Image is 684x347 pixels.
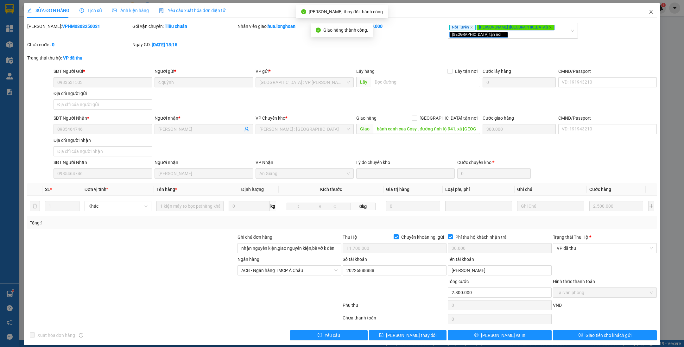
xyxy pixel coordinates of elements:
[443,183,515,196] th: Loại phụ phí
[457,159,530,166] div: Cước chuyển kho
[159,8,164,13] img: icon
[356,116,377,121] span: Giao hàng
[54,115,152,122] div: SĐT Người Nhận
[27,8,32,13] span: edit
[241,187,263,192] span: Định lượng
[356,77,371,87] span: Lấy
[356,159,455,166] div: Lý do chuyển kho
[553,279,595,284] label: Hình thức thanh toán
[27,23,131,30] div: [PERSON_NAME]:
[343,235,357,240] span: Thu Hộ
[159,8,226,13] span: Yêu cầu xuất hóa đơn điện tử
[79,8,84,13] span: clock-circle
[386,201,440,211] input: 0
[331,203,351,210] input: C
[448,330,552,340] button: printer[PERSON_NAME] và In
[132,23,236,30] div: Gói vận chuyển:
[325,332,340,339] span: Yêu cầu
[30,201,40,211] button: delete
[54,90,152,97] div: Địa chỉ người gửi
[553,234,657,241] div: Trạng thái Thu Hộ
[156,187,177,192] span: Tên hàng
[371,77,480,87] input: Dọc đường
[54,146,152,156] input: Địa chỉ của người nhận
[270,201,276,211] span: kg
[515,183,587,196] th: Ghi chú
[386,332,437,339] span: [PERSON_NAME] thay đổi
[45,187,50,192] span: SL
[318,333,322,338] span: exclamation-circle
[256,116,285,121] span: VP Chuyển kho
[351,203,376,210] span: 0kg
[558,68,657,75] div: CMND/Passport
[470,26,473,29] span: close
[165,24,187,29] b: Tiêu chuẩn
[483,69,511,74] label: Cước lấy hàng
[474,333,478,338] span: printer
[649,9,654,14] span: close
[259,169,350,178] span: An Giang
[589,201,643,211] input: 0
[237,257,259,262] label: Ngân hàng
[54,99,152,110] input: Địa chỉ của người gửi
[386,187,409,192] span: Giá trị hàng
[237,235,272,240] label: Ghi chú đơn hàng
[502,33,505,36] span: close
[379,333,383,338] span: save
[586,332,631,339] span: Giao tiền cho khách gửi
[155,159,253,166] div: Người nhận
[449,32,508,38] span: [GEOGRAPHIC_DATA] tận nơi
[342,302,447,313] div: Phụ thu
[553,330,657,340] button: dollarGiao tiền cho khách gửi
[88,201,148,211] span: Khác
[549,26,552,29] span: close
[323,28,368,33] span: Giao hàng thành công.
[156,201,224,211] input: VD: Bàn, Ghế
[343,265,446,275] input: Số tài khoản
[290,330,368,340] button: exclamation-circleYêu cầu
[589,187,611,192] span: Cước hàng
[244,127,249,132] span: user-add
[449,25,476,30] span: Nối Tuyến
[132,41,236,48] div: Ngày GD:
[268,24,295,29] b: hue.longhoan
[342,314,447,325] div: Chưa thanh toán
[112,8,117,13] span: picture
[112,8,149,13] span: Ảnh kiện hàng
[256,159,354,166] div: VP Nhận
[373,124,480,134] input: Dọc đường
[152,42,177,47] b: [DATE] 18:15
[155,68,253,75] div: Người gửi
[356,124,373,134] span: Giao
[287,203,309,210] input: D
[579,333,583,338] span: dollar
[309,203,331,210] input: R
[85,187,108,192] span: Đơn vị tính
[237,243,341,253] input: Ghi chú đơn hàng
[448,279,469,284] span: Tổng cước
[259,78,350,87] span: Hà Nội : VP Hoàng Mai
[343,23,446,30] div: Cước rồi :
[54,159,152,166] div: SĐT Người Nhận
[79,8,102,13] span: Lịch sử
[369,330,446,340] button: save[PERSON_NAME] thay đổi
[54,68,152,75] div: SĐT Người Gửi
[237,23,341,30] div: Nhân viên giao:
[35,332,78,339] span: Xuất hóa đơn hàng
[557,288,653,297] span: Tại văn phòng
[256,68,354,75] div: VP gửi
[642,3,660,21] button: Close
[155,115,253,122] div: Người nhận
[316,28,321,33] span: check-circle
[448,265,552,275] input: Tên tài khoản
[481,332,525,339] span: [PERSON_NAME] và In
[517,201,584,211] input: Ghi Chú
[648,201,654,211] button: plus
[483,77,556,87] input: Cước lấy hàng
[453,234,509,241] span: Phí thu hộ khách nhận trả
[477,25,554,30] span: [PERSON_NAME] ([GEOGRAPHIC_DATA])
[356,69,375,74] span: Lấy hàng
[558,115,657,122] div: CMND/Passport
[399,234,446,241] span: Chuyển khoản ng. gửi
[483,124,556,134] input: Cước giao hàng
